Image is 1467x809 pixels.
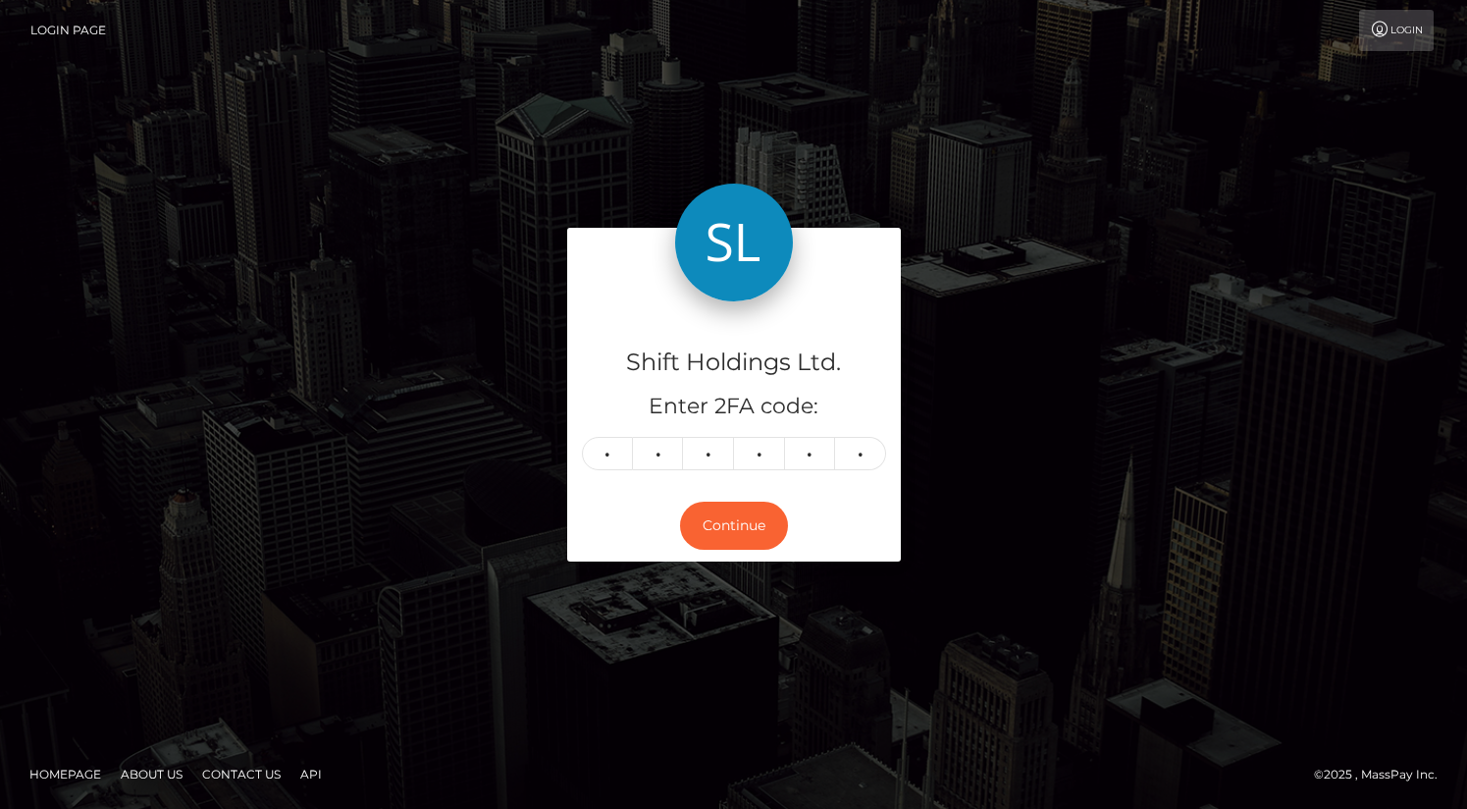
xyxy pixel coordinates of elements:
a: Login [1359,10,1434,51]
a: Homepage [22,759,109,789]
button: Continue [680,502,788,550]
a: API [292,759,330,789]
h4: Shift Holdings Ltd. [582,346,886,380]
a: About Us [113,759,190,789]
img: Shift Holdings Ltd. [675,184,793,301]
a: Login Page [30,10,106,51]
a: Contact Us [194,759,288,789]
h5: Enter 2FA code: [582,392,886,422]
div: © 2025 , MassPay Inc. [1314,764,1452,785]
